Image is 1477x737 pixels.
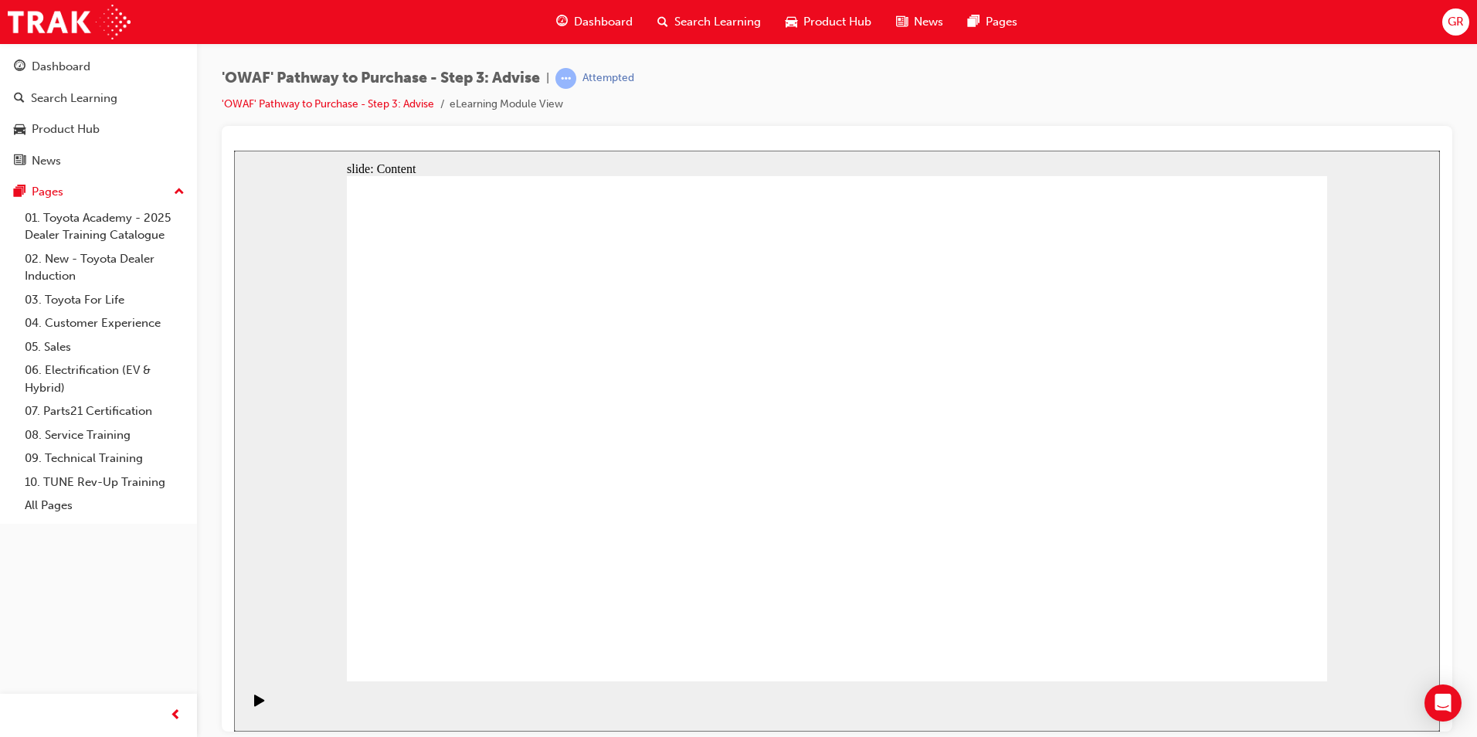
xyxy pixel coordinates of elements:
[14,155,25,168] span: news-icon
[773,6,884,38] a: car-iconProduct Hub
[544,6,645,38] a: guage-iconDashboard
[19,494,191,518] a: All Pages
[884,6,956,38] a: news-iconNews
[555,68,576,89] span: learningRecordVerb_ATTEMPT-icon
[32,58,90,76] div: Dashboard
[582,71,634,86] div: Attempted
[19,335,191,359] a: 05. Sales
[1424,684,1462,722] div: Open Intercom Messenger
[32,183,63,201] div: Pages
[1448,13,1464,31] span: GR
[222,97,434,110] a: 'OWAF' Pathway to Purchase - Step 3: Advise
[803,13,871,31] span: Product Hub
[19,311,191,335] a: 04. Customer Experience
[956,6,1030,38] a: pages-iconPages
[19,206,191,247] a: 01. Toyota Academy - 2025 Dealer Training Catalogue
[6,49,191,178] button: DashboardSearch LearningProduct HubNews
[14,185,25,199] span: pages-icon
[174,182,185,202] span: up-icon
[657,12,668,32] span: search-icon
[6,147,191,175] a: News
[19,399,191,423] a: 07. Parts21 Certification
[914,13,943,31] span: News
[645,6,773,38] a: search-iconSearch Learning
[19,358,191,399] a: 06. Electrification (EV & Hybrid)
[786,12,797,32] span: car-icon
[6,115,191,144] a: Product Hub
[19,247,191,288] a: 02. New - Toyota Dealer Induction
[986,13,1017,31] span: Pages
[896,12,908,32] span: news-icon
[574,13,633,31] span: Dashboard
[14,123,25,137] span: car-icon
[6,178,191,206] button: Pages
[170,706,182,725] span: prev-icon
[14,60,25,74] span: guage-icon
[8,5,131,39] img: Trak
[8,543,34,569] button: Play (Ctrl+Alt+P)
[19,423,191,447] a: 08. Service Training
[1442,8,1469,36] button: GR
[6,53,191,81] a: Dashboard
[968,12,980,32] span: pages-icon
[556,12,568,32] span: guage-icon
[8,531,34,581] div: playback controls
[31,90,117,107] div: Search Learning
[674,13,761,31] span: Search Learning
[14,92,25,106] span: search-icon
[546,70,549,87] span: |
[19,288,191,312] a: 03. Toyota For Life
[19,447,191,470] a: 09. Technical Training
[32,152,61,170] div: News
[32,121,100,138] div: Product Hub
[19,470,191,494] a: 10. TUNE Rev-Up Training
[450,96,563,114] li: eLearning Module View
[222,70,540,87] span: 'OWAF' Pathway to Purchase - Step 3: Advise
[6,84,191,113] a: Search Learning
